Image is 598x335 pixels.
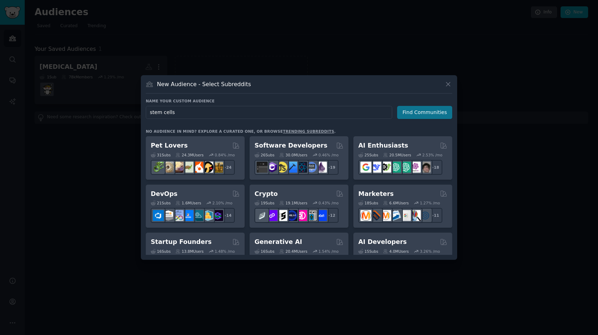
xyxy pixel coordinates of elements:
[151,249,171,254] div: 16 Sub s
[267,162,277,173] img: csharp
[153,162,164,173] img: herpetology
[427,160,442,175] div: + 18
[173,210,184,221] img: Docker_DevOps
[397,106,452,119] button: Find Communities
[360,162,371,173] img: GoogleGeminiAI
[358,249,378,254] div: 15 Sub s
[383,201,409,205] div: 6.6M Users
[215,249,235,254] div: 1.48 % /mo
[257,162,268,173] img: software
[390,162,401,173] img: chatgpt_promptDesign
[257,210,268,221] img: ethfinance
[255,190,278,198] h2: Crypto
[151,201,171,205] div: 21 Sub s
[212,162,223,173] img: dogbreed
[420,201,440,205] div: 1.27 % /mo
[318,201,339,205] div: 0.43 % /mo
[183,162,193,173] img: turtle
[306,162,317,173] img: AskComputerScience
[157,80,251,88] h3: New Audience - Select Subreddits
[279,249,307,254] div: 20.4M Users
[420,162,431,173] img: ArtificalIntelligence
[370,210,381,221] img: bigseo
[324,160,339,175] div: + 19
[175,201,201,205] div: 1.6M Users
[286,210,297,221] img: web3
[192,162,203,173] img: cockatiel
[173,162,184,173] img: leopardgeckos
[255,141,327,150] h2: Software Developers
[358,141,408,150] h2: AI Enthusiasts
[163,210,174,221] img: AWS_Certified_Experts
[400,210,411,221] img: googleads
[175,249,203,254] div: 13.8M Users
[316,162,327,173] img: elixir
[212,210,223,221] img: PlatformEngineers
[220,160,235,175] div: + 24
[380,162,391,173] img: AItoolsCatalog
[146,98,452,103] h3: Name your custom audience
[202,162,213,173] img: PetAdvice
[358,152,378,157] div: 25 Sub s
[370,162,381,173] img: DeepSeek
[410,162,421,173] img: OpenAIDev
[146,129,336,134] div: No audience in mind? Explore a curated one, or browse .
[410,210,421,221] img: MarketingResearch
[306,210,317,221] img: CryptoNews
[183,210,193,221] img: DevOpsLinks
[383,152,411,157] div: 20.5M Users
[283,129,334,133] a: trending subreddits
[215,152,235,157] div: 0.84 % /mo
[318,249,339,254] div: 1.54 % /mo
[358,201,378,205] div: 18 Sub s
[420,249,440,254] div: 3.26 % /mo
[427,208,442,223] div: + 11
[279,152,307,157] div: 30.0M Users
[296,210,307,221] img: defiblockchain
[213,201,233,205] div: 2.10 % /mo
[324,208,339,223] div: + 12
[151,238,211,246] h2: Startup Founders
[390,210,401,221] img: Emailmarketing
[202,210,213,221] img: aws_cdk
[192,210,203,221] img: platformengineering
[163,162,174,173] img: ballpython
[296,162,307,173] img: reactnative
[276,210,287,221] img: ethstaker
[422,152,442,157] div: 2.53 % /mo
[153,210,164,221] img: azuredevops
[220,208,235,223] div: + 14
[146,106,392,119] input: Pick a short name, like "Digital Marketers" or "Movie-Goers"
[400,162,411,173] img: chatgpt_prompts_
[383,249,409,254] div: 4.0M Users
[279,201,307,205] div: 19.1M Users
[255,152,274,157] div: 26 Sub s
[267,210,277,221] img: 0xPolygon
[420,210,431,221] img: OnlineMarketing
[175,152,203,157] div: 24.3M Users
[151,152,171,157] div: 31 Sub s
[316,210,327,221] img: defi_
[318,152,339,157] div: 0.46 % /mo
[286,162,297,173] img: iOSProgramming
[255,238,302,246] h2: Generative AI
[255,201,274,205] div: 19 Sub s
[358,190,394,198] h2: Marketers
[255,249,274,254] div: 16 Sub s
[151,190,178,198] h2: DevOps
[276,162,287,173] img: learnjavascript
[380,210,391,221] img: AskMarketing
[358,238,407,246] h2: AI Developers
[151,141,188,150] h2: Pet Lovers
[360,210,371,221] img: content_marketing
